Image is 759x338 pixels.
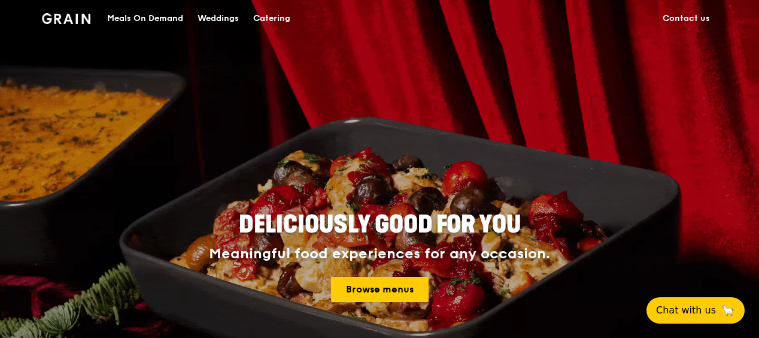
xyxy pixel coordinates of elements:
[655,1,717,37] a: Contact us
[42,13,90,24] img: Grain
[164,246,595,262] div: Meaningful food experiences for any occasion.
[198,1,239,37] div: Weddings
[646,297,745,324] button: Chat with us🦙
[107,1,183,37] div: Meals On Demand
[721,303,735,318] span: 🦙
[331,277,429,302] a: Browse menus
[253,1,290,37] div: Catering
[239,210,521,239] span: Deliciously good for you
[656,303,716,318] span: Chat with us
[246,1,297,37] a: Catering
[190,1,246,37] a: Weddings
